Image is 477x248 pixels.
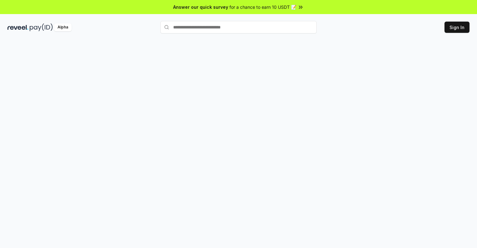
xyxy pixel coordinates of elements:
[444,22,469,33] button: Sign In
[54,23,72,31] div: Alpha
[30,23,53,31] img: pay_id
[173,4,228,10] span: Answer our quick survey
[8,23,28,31] img: reveel_dark
[229,4,296,10] span: for a chance to earn 10 USDT 📝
